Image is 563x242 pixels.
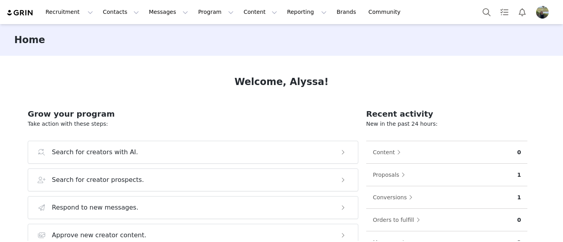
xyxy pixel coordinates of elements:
[41,3,98,21] button: Recruitment
[52,147,138,157] h3: Search for creators with AI.
[366,108,527,120] h2: Recent activity
[52,231,146,240] h3: Approve new creator content.
[28,196,358,219] button: Respond to new messages.
[517,148,521,157] p: 0
[373,214,424,226] button: Orders to fulfill
[193,3,238,21] button: Program
[14,33,45,47] h3: Home
[373,168,409,181] button: Proposals
[234,75,329,89] h1: Welcome, Alyssa!
[364,3,409,21] a: Community
[52,203,139,212] h3: Respond to new messages.
[536,6,549,19] img: 593b4443-fad4-4952-9f33-ce2b1f731320.jpg
[28,108,358,120] h2: Grow your program
[282,3,331,21] button: Reporting
[28,120,358,128] p: Take action with these steps:
[373,146,405,159] button: Content
[496,3,513,21] a: Tasks
[478,3,495,21] button: Search
[373,191,417,204] button: Conversions
[239,3,282,21] button: Content
[514,3,531,21] button: Notifications
[28,141,358,164] button: Search for creators with AI.
[144,3,193,21] button: Messages
[98,3,144,21] button: Contacts
[6,9,34,17] img: grin logo
[28,168,358,191] button: Search for creator prospects.
[332,3,363,21] a: Brands
[517,193,521,202] p: 1
[517,171,521,179] p: 1
[52,175,144,185] h3: Search for creator prospects.
[531,6,557,19] button: Profile
[517,216,521,224] p: 0
[366,120,527,128] p: New in the past 24 hours:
